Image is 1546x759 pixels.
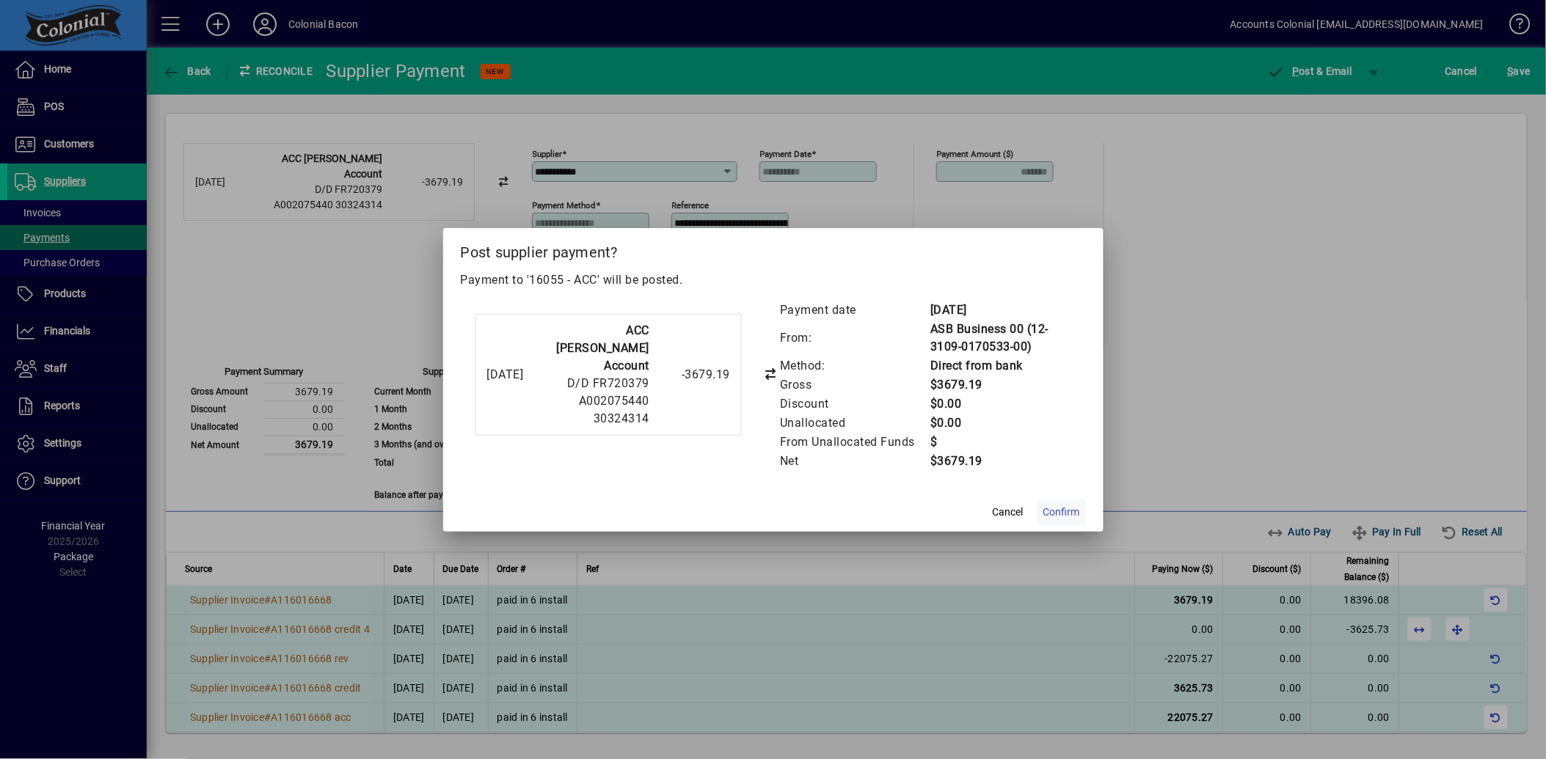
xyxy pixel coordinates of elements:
[443,228,1104,271] h2: Post supplier payment?
[779,356,930,375] td: Method:
[930,320,1071,356] td: ASB Business 00 (12-3109-0170533-00)
[930,433,1071,452] td: $
[557,323,650,373] strong: ACC [PERSON_NAME] Account
[779,301,930,320] td: Payment date
[1038,499,1086,526] button: Confirm
[779,433,930,452] td: From Unallocated Funds
[1043,505,1080,520] span: Confirm
[657,366,730,384] div: -3679.19
[779,395,930,414] td: Discount
[461,271,1086,289] p: Payment to '16055 - ACC' will be posted.
[930,452,1071,471] td: $3679.19
[993,505,1024,520] span: Cancel
[985,499,1032,526] button: Cancel
[930,414,1071,433] td: $0.00
[779,414,930,433] td: Unallocated
[567,376,649,425] span: D/D FR720379 A002075440 30324314
[930,301,1071,320] td: [DATE]
[930,395,1071,414] td: $0.00
[779,320,930,356] td: From:
[930,356,1071,375] td: Direct from bank
[487,366,524,384] div: [DATE]
[779,452,930,471] td: Net
[779,375,930,395] td: Gross
[930,375,1071,395] td: $3679.19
